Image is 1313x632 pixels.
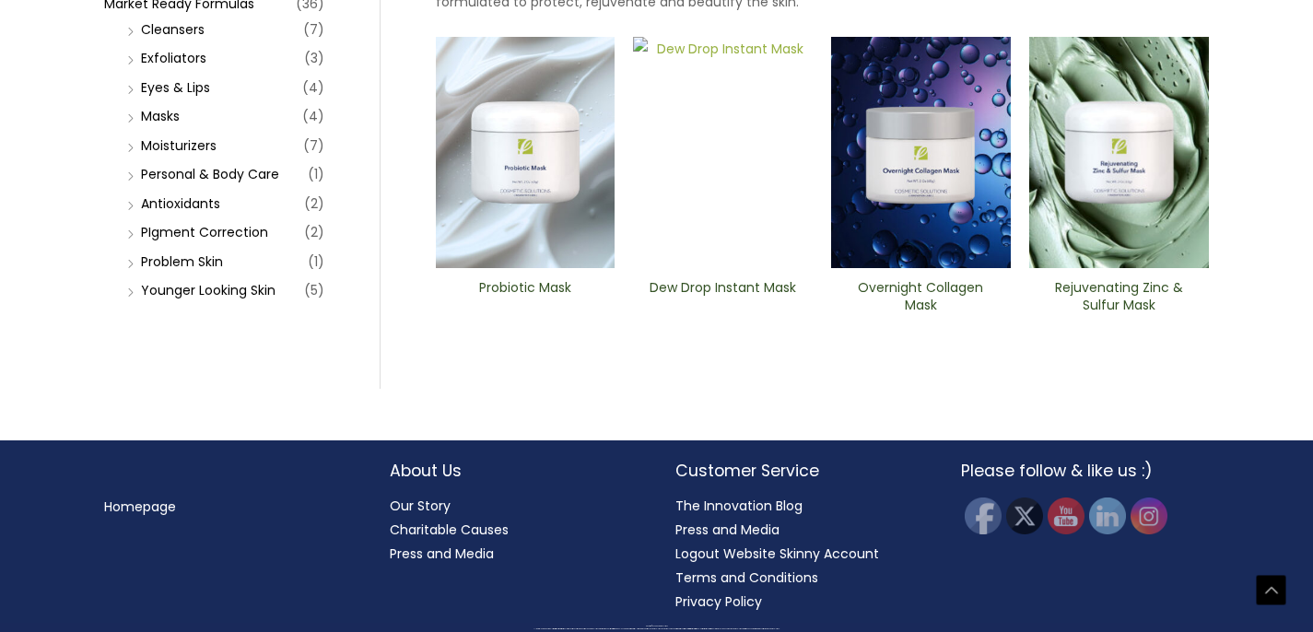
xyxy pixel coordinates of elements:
span: (2) [304,191,324,217]
h2: Dew Drop Instant Mask [649,279,797,314]
a: Masks [141,107,180,125]
img: Overnight Collagen Mask [831,37,1011,269]
span: (2) [304,219,324,245]
img: Probiotic Mask [436,37,615,269]
a: Problem Skin [141,252,223,271]
span: (4) [302,103,324,129]
a: Homepage [104,497,176,516]
nav: About Us [390,494,639,566]
a: Our Story [390,497,451,515]
a: Younger Looking Skin [141,281,275,299]
a: Exfoliators [141,49,206,67]
h2: Customer Service [675,459,924,483]
a: Logout Website Skinny Account [675,544,879,563]
span: Cosmetic Solutions [656,626,668,626]
a: Privacy Policy [675,592,762,611]
a: The Innovation Blog [675,497,803,515]
img: Facebook [965,497,1002,534]
h2: Please follow & like us :) [961,459,1210,483]
a: Probiotic Mask [451,279,599,321]
span: (4) [302,75,324,100]
nav: Menu [104,495,353,519]
span: (1) [308,161,324,187]
a: Overnight Collagen Mask [847,279,995,321]
a: Dew Drop Instant Mask [649,279,797,321]
a: Press and Media [390,544,494,563]
a: Terms and Conditions [675,568,818,587]
a: PIgment Correction [141,223,268,241]
nav: Customer Service [675,494,924,614]
h2: Probiotic Mask [451,279,599,314]
a: Charitable Causes [390,521,509,539]
h2: Overnight Collagen Mask [847,279,995,314]
span: (1) [308,249,324,275]
a: Antioxidants [141,194,220,213]
h2: About Us [390,459,639,483]
span: (3) [304,45,324,71]
span: (7) [303,133,324,158]
span: (5) [304,277,324,303]
h2: Rejuvenating Zinc & Sulfur ​Mask [1045,279,1193,314]
div: All material on this Website, including design, text, images, logos and sounds, are owned by Cosm... [32,628,1281,630]
a: Eyes & Lips [141,78,210,97]
img: Dew Drop Instant Mask [633,37,813,269]
a: Cleansers [141,20,205,39]
a: Rejuvenating Zinc & Sulfur ​Mask [1045,279,1193,321]
img: Twitter [1006,497,1043,534]
a: Personal & Body Care [141,165,279,183]
div: Copyright © 2025 [32,626,1281,627]
img: Rejuvenating Zinc & Sulfur ​Mask [1029,37,1209,269]
a: Press and Media [675,521,780,539]
span: (7) [303,17,324,42]
a: Moisturizers [141,136,217,155]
